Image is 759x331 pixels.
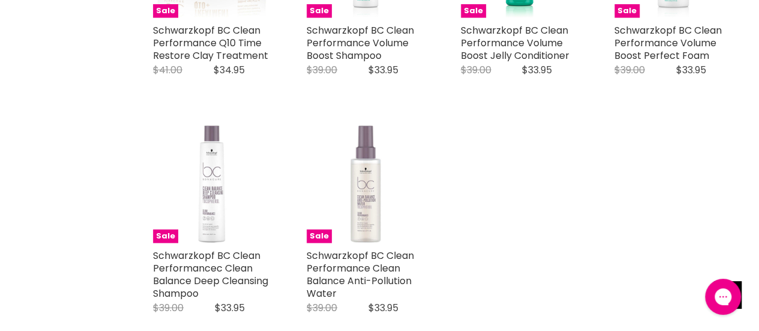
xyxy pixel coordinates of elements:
span: $34.95 [214,63,245,77]
span: $39.00 [614,63,645,77]
img: Schwarzkopf BC Clean Performance Clean Balance Anti-Pollution Water [307,126,424,243]
a: Schwarzkopf BC Clean Performancec Clean Balance Deep Cleansing Shampoo [153,249,268,300]
span: Sale [153,4,178,18]
a: Schwarzkopf BC Clean Performance Q10 Time Restore Clay Treatment [153,23,268,62]
span: $41.00 [153,63,182,77]
span: $39.00 [307,63,337,77]
img: Schwarzkopf BC Clean Performancec Clean Balance Deep Cleansing Shampoo [153,126,271,243]
span: Sale [153,229,178,243]
a: Schwarzkopf BC Clean Performance Volume Boost Shampoo [307,23,414,62]
span: Sale [307,4,332,18]
span: $33.95 [522,63,552,77]
a: Schwarzkopf BC Clean Performance Volume Boost Jelly Conditioner [461,23,569,62]
span: $39.00 [307,301,337,315]
a: Schwarzkopf BC Clean Performancec Clean Balance Deep Cleansing Shampoo Sale [153,126,271,243]
span: Sale [307,229,332,243]
span: $33.95 [215,301,245,315]
a: Schwarzkopf BC Clean Performance Clean Balance Anti-Pollution Water [307,249,414,300]
span: $33.95 [368,63,398,77]
span: $39.00 [153,301,184,315]
a: Schwarzkopf BC Clean Performance Volume Boost Perfect Foam [614,23,722,62]
span: Sale [461,4,486,18]
a: Schwarzkopf BC Clean Performance Clean Balance Anti-Pollution Water Sale [307,126,424,243]
span: $33.95 [676,63,706,77]
span: $39.00 [461,63,491,77]
span: Sale [614,4,640,18]
span: $33.95 [368,301,398,315]
iframe: Gorgias live chat messenger [699,275,747,319]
